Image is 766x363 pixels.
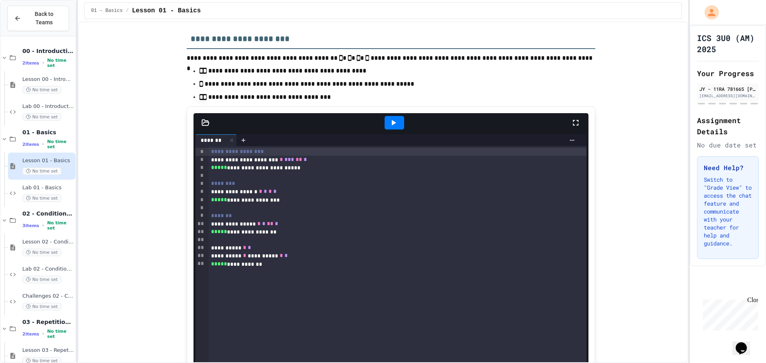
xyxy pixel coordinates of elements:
h2: Assignment Details [697,115,759,137]
span: 3 items [22,223,39,228]
span: Lab 02 - Conditionals [22,266,74,273]
span: 2 items [22,142,39,147]
span: Lesson 03 - Repetition [22,347,74,354]
span: Lab 00 - Introduction [22,103,74,110]
span: No time set [47,139,74,149]
span: 03 - Repetition (while and for) [22,318,74,326]
span: • [42,141,44,147]
iframe: chat widget [732,331,758,355]
span: No time set [22,86,61,94]
span: No time set [47,58,74,68]
span: 00 - Introduction [22,47,74,55]
span: No time set [22,167,61,175]
span: 02 - Conditional Statements (if) [22,210,74,217]
span: No time set [22,303,61,310]
button: Back to Teams [7,6,69,31]
iframe: chat widget [700,296,758,330]
span: No time set [47,329,74,339]
span: No time set [47,220,74,231]
span: 01 - Basics [91,8,122,14]
span: No time set [22,276,61,283]
span: No time set [22,249,61,256]
p: Switch to "Grade View" to access the chat feature and communicate with your teacher for help and ... [704,176,752,247]
h2: Your Progress [697,68,759,79]
span: • [42,331,44,337]
span: Challenges 02 - Conditionals [22,293,74,300]
span: Lab 01 - Basics [22,184,74,191]
span: 2 items [22,332,39,337]
span: • [42,60,44,66]
h3: Need Help? [704,163,752,173]
span: No time set [22,194,61,202]
div: My Account [696,3,721,22]
span: • [42,222,44,229]
span: Lesson 01 - Basics [132,6,201,16]
h1: ICS 3U0 (AM) 2025 [697,32,759,55]
span: / [126,8,128,14]
span: Back to Teams [26,10,62,27]
div: JY - 11RA 781665 [PERSON_NAME] SS [699,85,756,92]
span: Lesson 01 - Basics [22,157,74,164]
div: Chat with us now!Close [3,3,55,51]
div: No due date set [697,140,759,150]
span: 2 items [22,61,39,66]
span: 01 - Basics [22,129,74,136]
span: Lesson 00 - Introduction [22,76,74,83]
span: No time set [22,113,61,121]
div: [EMAIL_ADDRESS][DOMAIN_NAME] [699,93,756,99]
span: Lesson 02 - Conditional Statements (if) [22,239,74,245]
